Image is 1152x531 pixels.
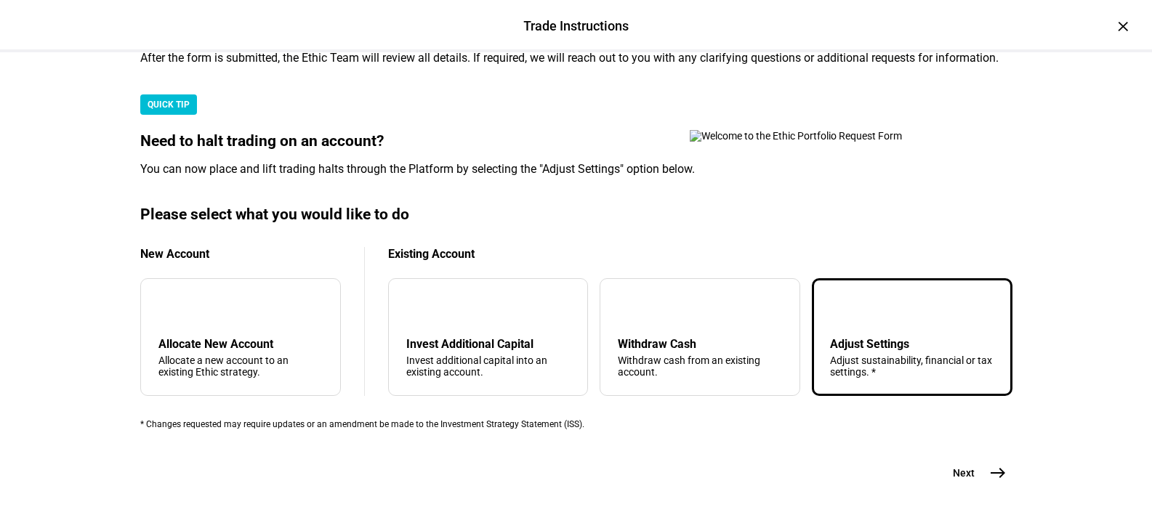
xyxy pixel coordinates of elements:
div: Allocate New Account [158,337,323,351]
div: Please select what you would like to do [140,206,1012,224]
div: Withdraw cash from an existing account. [618,354,782,378]
div: New Account [140,247,341,261]
div: QUICK TIP [140,94,197,115]
div: Trade Instructions [523,17,629,36]
div: Adjust Settings [830,337,994,351]
mat-icon: add [161,299,179,317]
mat-icon: tune [830,296,853,320]
mat-icon: east [989,464,1007,482]
div: Adjust sustainability, financial or tax settings. * [830,354,994,378]
div: Allocate a new account to an existing Ethic strategy. [158,354,323,378]
div: After the form is submitted, the Ethic Team will review all details. If required, we will reach o... [140,51,1012,65]
div: You can now place and lift trading halts through the Platform by selecting the "Adjust Settings" ... [140,162,1012,177]
div: * Changes requested may require updates or an amendment be made to the Investment Strategy Statem... [140,419,1012,429]
span: Next [953,466,975,480]
div: Existing Account [388,247,1012,261]
div: Invest additional capital into an existing account. [406,354,571,378]
div: × [1111,15,1135,38]
mat-icon: arrow_downward [409,299,427,317]
img: Welcome to the Ethic Portfolio Request Form [690,130,951,142]
div: Invest Additional Capital [406,337,571,351]
mat-icon: arrow_upward [621,299,638,317]
div: Need to halt trading on an account? [140,132,1012,150]
button: Next [935,458,1012,487]
div: Withdraw Cash [618,337,782,351]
